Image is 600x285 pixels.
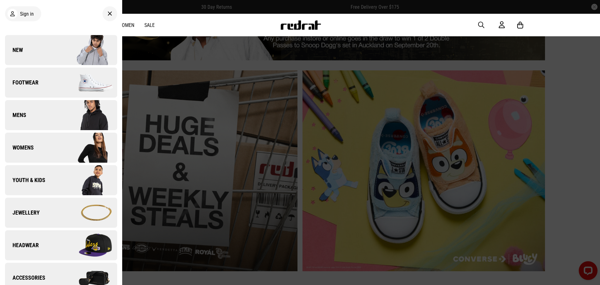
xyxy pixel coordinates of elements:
[5,79,38,86] span: Footwear
[118,22,134,28] a: Women
[5,3,24,21] button: Open LiveChat chat widget
[5,176,45,184] span: Youth & Kids
[5,100,117,130] a: Mens Company
[5,35,117,65] a: New Company
[5,144,34,151] span: Womens
[61,197,117,228] img: Company
[61,132,117,163] img: Company
[5,133,117,163] a: Womens Company
[61,99,117,131] img: Company
[20,11,34,17] span: Sign in
[5,274,45,282] span: Accessories
[5,68,117,98] a: Footwear Company
[5,242,39,249] span: Headwear
[5,165,117,195] a: Youth & Kids Company
[5,230,117,260] a: Headwear Company
[5,209,40,216] span: Jewellery
[61,67,117,98] img: Company
[61,34,117,66] img: Company
[280,20,321,30] img: Redrat logo
[144,22,155,28] a: Sale
[5,198,117,228] a: Jewellery Company
[5,111,26,119] span: Mens
[61,165,117,196] img: Company
[5,46,23,54] span: New
[61,230,117,261] img: Company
